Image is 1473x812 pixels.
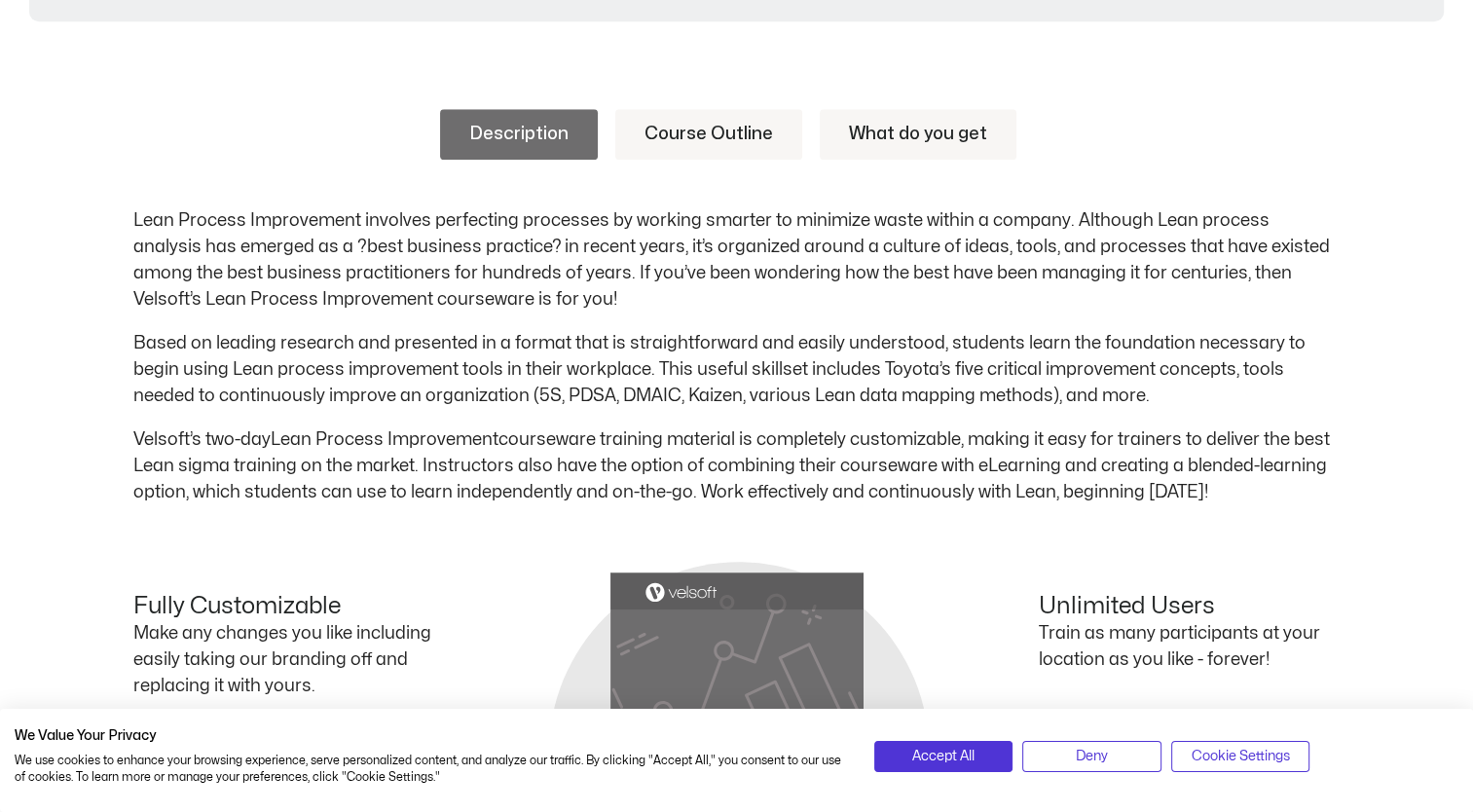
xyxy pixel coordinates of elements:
a: What do you get [820,109,1016,160]
h4: Unlimited Users [1039,593,1341,621]
p: Velsoft’s two-day courseware training material is completely customizable, making it easy for tra... [133,426,1341,505]
p: Lean Process Improvement involves perfecting processes by working smarter to minimize waste withi... [133,207,1341,313]
p: We use cookies to enhance your browsing experience, serve personalized content, and analyze our t... [15,753,845,786]
button: Deny all cookies [1022,741,1161,772]
span: Cookie Settings [1192,746,1290,767]
a: Course Outline [615,109,802,160]
p: Train as many participants at your location as you like - forever! [1039,620,1341,673]
h2: We Value Your Privacy [15,727,845,745]
p: Make any changes you like including easily taking our branding off and replacing it with yours. [133,620,435,699]
button: Accept all cookies [874,741,1013,772]
span: Accept All [912,746,975,767]
span: Deny [1076,746,1108,767]
button: Adjust cookie preferences [1171,741,1310,772]
h4: Fully Customizable [133,593,435,621]
a: Description [440,109,598,160]
em: Lean Process Improvement [271,431,498,448]
p: Based on leading research and presented in a format that is straightforward and easily understood... [133,330,1341,409]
